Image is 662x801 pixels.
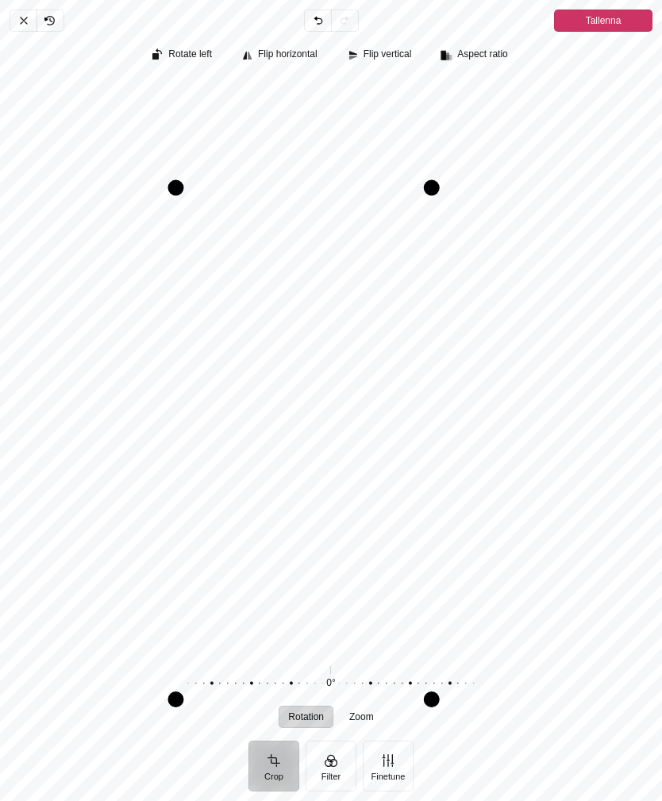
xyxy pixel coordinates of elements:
button: Flip horizontal [234,44,327,67]
span: Zoom [349,712,374,722]
button: Filter [306,741,356,791]
button: Tallenna [554,10,652,32]
button: Aspect ratio [433,44,517,67]
button: Crop [248,741,299,791]
button: Rotate left [144,44,221,67]
span: Flip vertical [364,49,412,60]
button: Flip vertical [340,44,421,67]
span: Flip horizontal [258,49,318,60]
span: Aspect ratio [457,49,507,60]
button: Finetune [363,741,414,791]
span: Rotation [288,712,324,722]
div: Drag top [176,179,432,195]
div: Drag right [424,187,440,699]
span: Tallenna [586,11,622,30]
div: Drag left [168,187,184,699]
span: Rotate left [168,49,212,60]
